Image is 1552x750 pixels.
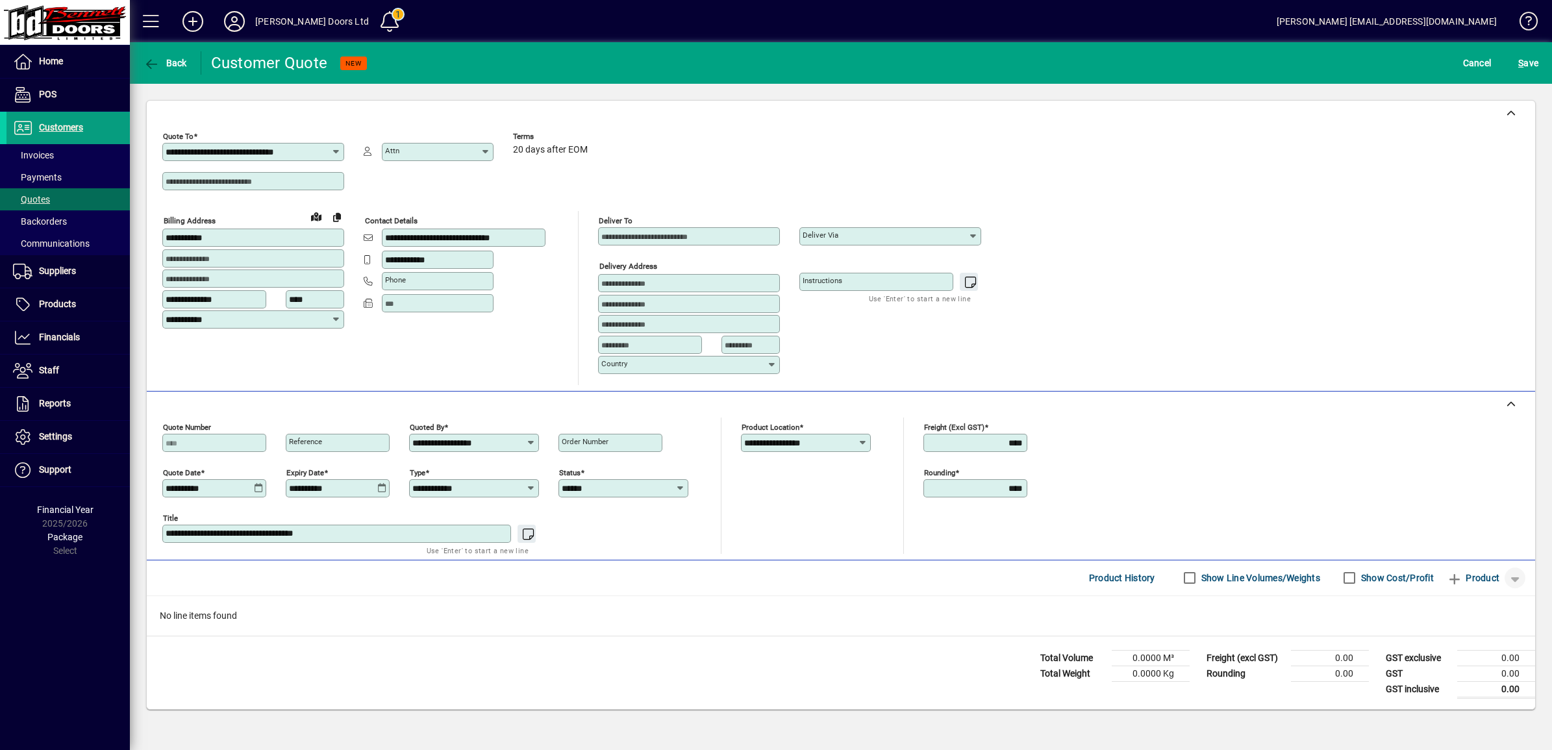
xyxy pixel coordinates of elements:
span: Quotes [13,194,50,205]
span: Products [39,299,76,309]
span: S [1518,58,1523,68]
span: Product History [1089,568,1155,588]
mat-label: Quote date [163,468,201,477]
span: Communications [13,238,90,249]
mat-label: Expiry date [286,468,324,477]
span: ave [1518,53,1538,73]
span: Invoices [13,150,54,160]
mat-label: Country [601,359,627,368]
a: Support [6,454,130,486]
mat-label: Reference [289,437,322,446]
button: Profile [214,10,255,33]
mat-label: Status [559,468,581,477]
a: Home [6,45,130,78]
td: 0.00 [1457,650,1535,666]
button: Product History [1084,566,1160,590]
div: [PERSON_NAME] Doors Ltd [255,11,369,32]
span: Product [1447,568,1499,588]
td: 0.00 [1291,650,1369,666]
a: Products [6,288,130,321]
td: GST exclusive [1379,650,1457,666]
app-page-header-button: Back [130,51,201,75]
mat-label: Freight (excl GST) [924,422,984,431]
div: No line items found [147,596,1535,636]
td: 0.00 [1291,666,1369,681]
span: Terms [513,132,591,141]
button: Add [172,10,214,33]
a: View on map [306,206,327,227]
td: Rounding [1200,666,1291,681]
div: [PERSON_NAME] [EMAIL_ADDRESS][DOMAIN_NAME] [1277,11,1497,32]
mat-label: Quote To [163,132,194,141]
span: Settings [39,431,72,442]
span: Staff [39,365,59,375]
mat-hint: Use 'Enter' to start a new line [427,543,529,558]
mat-label: Title [163,513,178,522]
span: Cancel [1463,53,1492,73]
span: Suppliers [39,266,76,276]
label: Show Cost/Profit [1358,571,1434,584]
a: Invoices [6,144,130,166]
td: Total Volume [1034,650,1112,666]
td: Freight (excl GST) [1200,650,1291,666]
span: Financials [39,332,80,342]
td: 0.0000 Kg [1112,666,1190,681]
mat-hint: Use 'Enter' to start a new line [869,291,971,306]
span: Reports [39,398,71,408]
button: Back [140,51,190,75]
a: POS [6,79,130,111]
a: Quotes [6,188,130,210]
a: Staff [6,355,130,387]
mat-label: Quote number [163,422,211,431]
span: Backorders [13,216,67,227]
span: Package [47,532,82,542]
td: GST inclusive [1379,681,1457,697]
span: Back [144,58,187,68]
a: Knowledge Base [1510,3,1536,45]
mat-label: Order number [562,437,608,446]
span: Home [39,56,63,66]
mat-label: Type [410,468,425,477]
span: Financial Year [37,505,94,515]
a: Settings [6,421,130,453]
a: Payments [6,166,130,188]
td: 0.0000 M³ [1112,650,1190,666]
a: Reports [6,388,130,420]
button: Save [1515,51,1542,75]
mat-label: Phone [385,275,406,284]
a: Suppliers [6,255,130,288]
mat-label: Deliver via [803,231,838,240]
span: NEW [345,59,362,68]
label: Show Line Volumes/Weights [1199,571,1320,584]
td: Total Weight [1034,666,1112,681]
td: GST [1379,666,1457,681]
span: POS [39,89,56,99]
div: Customer Quote [211,53,328,73]
mat-label: Attn [385,146,399,155]
mat-label: Rounding [924,468,955,477]
span: Customers [39,122,83,132]
a: Financials [6,321,130,354]
td: 0.00 [1457,681,1535,697]
span: 20 days after EOM [513,145,588,155]
button: Product [1440,566,1506,590]
a: Backorders [6,210,130,232]
td: 0.00 [1457,666,1535,681]
span: Payments [13,172,62,182]
mat-label: Deliver To [599,216,632,225]
mat-label: Instructions [803,276,842,285]
button: Copy to Delivery address [327,206,347,227]
span: Support [39,464,71,475]
button: Cancel [1460,51,1495,75]
mat-label: Product location [742,422,799,431]
a: Communications [6,232,130,255]
mat-label: Quoted by [410,422,444,431]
